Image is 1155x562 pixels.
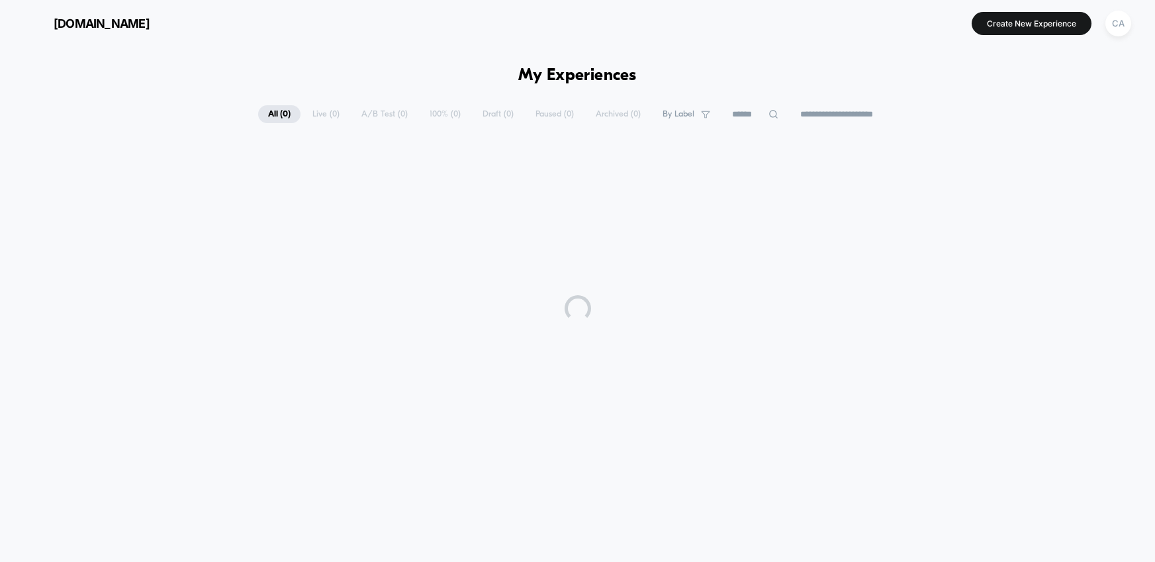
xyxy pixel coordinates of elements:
span: [DOMAIN_NAME] [54,17,150,30]
span: By Label [663,109,694,119]
h1: My Experiences [518,66,637,85]
div: CA [1105,11,1131,36]
span: All ( 0 ) [258,105,300,123]
button: [DOMAIN_NAME] [20,13,154,34]
button: CA [1101,10,1135,37]
button: Create New Experience [972,12,1091,35]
